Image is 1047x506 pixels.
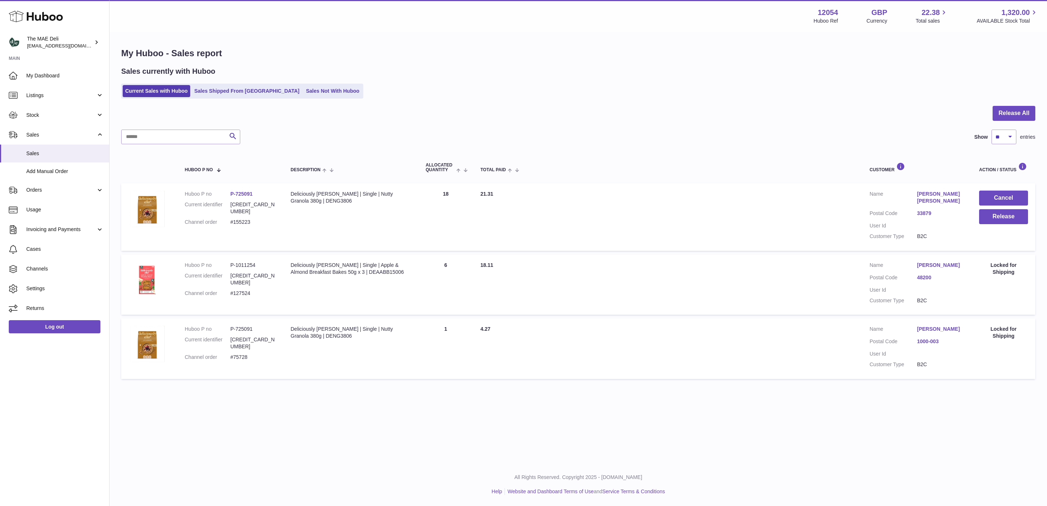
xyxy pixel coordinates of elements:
[870,191,917,206] dt: Name
[26,265,104,272] span: Channels
[418,183,473,250] td: 18
[870,326,917,334] dt: Name
[870,233,917,240] dt: Customer Type
[26,206,104,213] span: Usage
[979,326,1028,340] div: Locked for Shipping
[27,35,93,49] div: The MAE Deli
[814,18,838,24] div: Huboo Ref
[129,191,165,227] img: 120541677589898.jpg
[867,18,887,24] div: Currency
[917,210,964,217] a: 33879
[230,262,276,269] dd: P-1011254
[9,320,100,333] a: Log out
[291,262,411,276] div: Deliciously [PERSON_NAME] | Single | Apple & Almond Breakfast Bakes 50g x 3 | DEAABB15006
[507,488,594,494] a: Website and Dashboard Terms of Use
[230,354,276,361] dd: #75728
[480,168,506,172] span: Total paid
[291,326,411,340] div: Deliciously [PERSON_NAME] | Single | Nutty Granola 380g | DENG3806
[26,72,104,79] span: My Dashboard
[26,305,104,312] span: Returns
[291,191,411,204] div: Deliciously [PERSON_NAME] | Single | Nutty Granola 380g | DENG3806
[185,201,230,215] dt: Current identifier
[26,112,96,119] span: Stock
[917,361,964,368] dd: B2C
[26,226,96,233] span: Invoicing and Payments
[185,354,230,361] dt: Channel order
[870,297,917,304] dt: Customer Type
[917,262,964,269] a: [PERSON_NAME]
[26,168,104,175] span: Add Manual Order
[917,233,964,240] dd: B2C
[418,318,473,379] td: 1
[1001,8,1030,18] span: 1,320.00
[977,8,1038,24] a: 1,320.00 AVAILABLE Stock Total
[974,134,988,141] label: Show
[870,287,917,294] dt: User Id
[818,8,838,18] strong: 12054
[870,338,917,347] dt: Postal Code
[123,85,190,97] a: Current Sales with Huboo
[185,336,230,350] dt: Current identifier
[917,297,964,304] dd: B2C
[1020,134,1035,141] span: entries
[185,219,230,226] dt: Channel order
[917,338,964,345] a: 1000-003
[185,290,230,297] dt: Channel order
[230,290,276,297] dd: #127524
[230,191,253,197] a: P-725091
[230,336,276,350] dd: [CREDIT_CARD_NUMBER]
[230,219,276,226] dd: #155223
[291,168,321,172] span: Description
[115,474,1041,481] p: All Rights Reserved. Copyright 2025 - [DOMAIN_NAME]
[230,272,276,286] dd: [CREDIT_CARD_NUMBER]
[121,47,1035,59] h1: My Huboo - Sales report
[480,326,490,332] span: 4.27
[480,191,493,197] span: 21.31
[230,326,276,333] dd: P-725091
[129,262,165,298] img: 120541727084916.png
[917,191,964,204] a: [PERSON_NAME] [PERSON_NAME]
[916,18,948,24] span: Total sales
[979,209,1028,224] button: Release
[26,150,104,157] span: Sales
[26,187,96,193] span: Orders
[121,66,215,76] h2: Sales currently with Huboo
[979,262,1028,276] div: Locked for Shipping
[129,326,165,362] img: 120541677589898.jpg
[303,85,362,97] a: Sales Not With Huboo
[602,488,665,494] a: Service Terms & Conditions
[993,106,1035,121] button: Release All
[185,326,230,333] dt: Huboo P no
[185,262,230,269] dt: Huboo P no
[492,488,502,494] a: Help
[979,162,1028,172] div: Action / Status
[921,8,940,18] span: 22.38
[185,191,230,198] dt: Huboo P no
[916,8,948,24] a: 22.38 Total sales
[870,222,917,229] dt: User Id
[480,262,493,268] span: 18.11
[870,210,917,219] dt: Postal Code
[192,85,302,97] a: Sales Shipped From [GEOGRAPHIC_DATA]
[26,246,104,253] span: Cases
[979,191,1028,206] button: Cancel
[977,18,1038,24] span: AVAILABLE Stock Total
[26,131,96,138] span: Sales
[870,350,917,357] dt: User Id
[870,262,917,271] dt: Name
[426,163,455,172] span: ALLOCATED Quantity
[185,168,213,172] span: Huboo P no
[27,43,107,49] span: [EMAIL_ADDRESS][DOMAIN_NAME]
[870,162,964,172] div: Customer
[917,274,964,281] a: 48200
[26,92,96,99] span: Listings
[9,37,20,48] img: logistics@deliciouslyella.com
[871,8,887,18] strong: GBP
[230,201,276,215] dd: [CREDIT_CARD_NUMBER]
[185,272,230,286] dt: Current identifier
[26,285,104,292] span: Settings
[917,326,964,333] a: [PERSON_NAME]
[505,488,665,495] li: and
[418,254,473,315] td: 6
[870,361,917,368] dt: Customer Type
